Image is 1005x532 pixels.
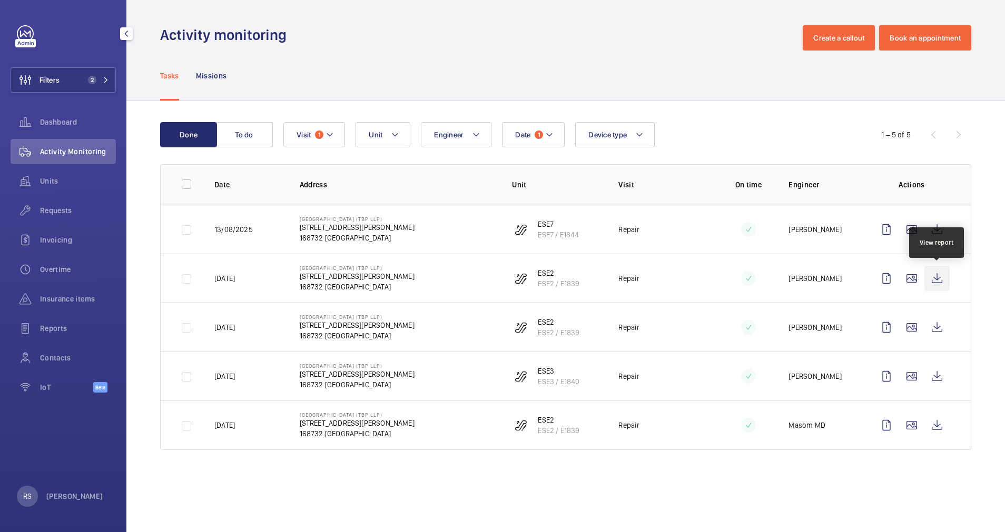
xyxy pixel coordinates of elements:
div: 1 – 5 of 5 [881,129,911,140]
p: Engineer [789,179,857,190]
p: 168732 [GEOGRAPHIC_DATA] [300,379,415,390]
span: Filters [40,75,60,85]
span: 1 [535,131,543,139]
p: [DATE] [214,322,235,333]
h1: Activity monitoring [160,25,293,45]
span: Activity Monitoring [40,146,116,157]
span: Dashboard [40,117,116,127]
div: View report [920,238,954,247]
img: escalator.svg [515,321,527,334]
p: [STREET_ADDRESS][PERSON_NAME] [300,320,415,330]
button: Visit1 [283,122,345,147]
button: Engineer [421,122,491,147]
p: Repair [618,224,639,235]
p: [STREET_ADDRESS][PERSON_NAME] [300,271,415,282]
button: Filters2 [11,67,116,93]
p: [PERSON_NAME] [789,371,841,382]
span: Engineer [434,131,464,139]
p: [GEOGRAPHIC_DATA] (TBP LLP) [300,411,415,418]
button: Done [160,122,217,147]
p: [PERSON_NAME] [789,224,841,235]
span: Device type [588,131,627,139]
img: escalator.svg [515,272,527,285]
p: [DATE] [214,420,235,430]
p: Repair [618,273,639,284]
button: Date1 [502,122,565,147]
p: On time [725,179,772,190]
p: ESE2 / E1839 [538,327,579,338]
button: Device type [575,122,655,147]
button: Book an appointment [879,25,971,51]
span: Date [515,131,530,139]
p: Missions [196,71,227,81]
span: 1 [315,131,323,139]
span: Units [40,176,116,186]
span: Requests [40,205,116,216]
p: [GEOGRAPHIC_DATA] (TBP LLP) [300,216,415,222]
p: 168732 [GEOGRAPHIC_DATA] [300,330,415,341]
p: [STREET_ADDRESS][PERSON_NAME] [300,369,415,379]
span: Contacts [40,353,116,363]
p: Repair [618,371,639,382]
img: escalator.svg [515,419,527,431]
p: [STREET_ADDRESS][PERSON_NAME] [300,418,415,428]
span: Unit [369,131,382,139]
p: 13/08/2025 [214,224,253,235]
p: Tasks [160,71,179,81]
p: RS [23,491,32,501]
p: [GEOGRAPHIC_DATA] (TBP LLP) [300,363,415,369]
p: [DATE] [214,273,235,284]
p: ESE2 / E1839 [538,278,579,289]
p: [PERSON_NAME] [789,273,841,284]
span: Beta [93,382,107,393]
p: Repair [618,322,639,333]
p: Date [214,179,283,190]
p: Visit [618,179,708,190]
span: IoT [40,382,93,393]
p: ESE2 [538,317,579,327]
span: Invoicing [40,235,116,245]
p: Repair [618,420,639,430]
p: ESE2 [538,415,579,425]
p: 168732 [GEOGRAPHIC_DATA] [300,233,415,243]
span: Visit [297,131,311,139]
p: 168732 [GEOGRAPHIC_DATA] [300,428,415,439]
p: ESE3 / E1840 [538,376,579,387]
span: 2 [88,76,96,84]
p: [STREET_ADDRESS][PERSON_NAME] [300,222,415,233]
span: Reports [40,323,116,334]
button: To do [216,122,273,147]
p: Address [300,179,496,190]
p: [GEOGRAPHIC_DATA] (TBP LLP) [300,265,415,271]
p: ESE2 / E1839 [538,425,579,436]
p: [DATE] [214,371,235,382]
button: Unit [356,122,410,147]
p: Masom MD [789,420,825,430]
button: Create a callout [803,25,875,51]
span: Overtime [40,264,116,275]
p: ESE2 [538,268,579,278]
p: Unit [512,179,602,190]
p: ESE7 / E1844 [538,229,579,240]
p: ESE7 [538,219,579,229]
img: escalator.svg [515,370,527,383]
p: Actions [874,179,950,190]
p: [PERSON_NAME] [46,491,103,501]
p: [GEOGRAPHIC_DATA] (TBP LLP) [300,314,415,320]
p: 168732 [GEOGRAPHIC_DATA] [300,282,415,292]
p: ESE3 [538,366,579,376]
p: [PERSON_NAME] [789,322,841,333]
span: Insurance items [40,294,116,304]
img: escalator.svg [515,223,527,236]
